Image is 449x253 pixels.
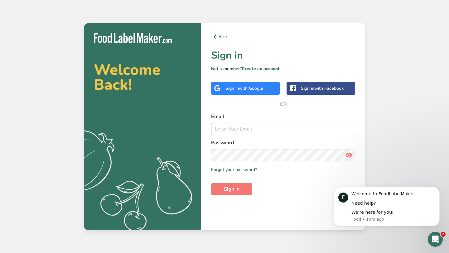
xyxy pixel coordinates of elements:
[225,85,263,92] div: Sign in
[239,85,263,91] span: with Google
[211,48,355,63] h1: Sign in
[211,113,355,120] label: Email
[94,33,172,43] img: Food Label Maker
[94,62,191,92] h2: Welcome Back!
[211,123,355,135] input: Enter Your Email
[211,33,355,41] a: Back
[211,166,257,173] a: Forgot your password?
[428,232,443,247] iframe: Intercom live chat
[211,65,355,72] p: Not a member?
[224,185,239,193] span: Sign in
[274,95,292,114] span: OR
[441,232,446,237] span: 2
[211,183,252,195] button: Sign in
[301,85,344,92] div: Sign in
[314,85,344,91] span: with Facebook
[242,66,280,72] a: Create an account
[324,178,449,236] iframe: Intercom notifications message
[211,139,355,146] label: Password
